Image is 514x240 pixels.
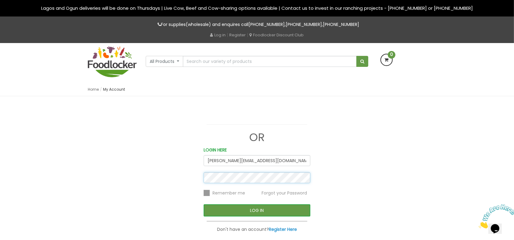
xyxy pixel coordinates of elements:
[227,32,228,38] span: |
[204,147,227,154] label: LOGIN HERE
[262,190,307,196] a: Forgot your Password
[230,32,246,38] a: Register
[88,87,99,92] a: Home
[262,190,307,196] span: Forgot your Password
[41,5,473,11] span: Lagos and Ogun deliveries will be done on Thursdays | Live Cow, Beef and Cow-sharing options avai...
[88,46,137,77] img: FoodLocker
[250,32,304,38] a: Foodlocker Discount Club
[212,190,245,196] span: Remember me
[247,32,248,38] span: |
[476,202,514,231] iframe: chat widget
[210,32,226,38] a: Log in
[183,56,357,67] input: Search our variety of products
[146,56,183,67] button: All Products
[269,226,297,232] a: Register Here
[204,155,310,166] input: Email
[2,2,40,27] img: Chat attention grabber
[286,21,322,27] a: [PHONE_NUMBER]
[388,51,395,59] span: 0
[204,131,310,144] h1: OR
[204,204,310,216] button: LOG IN
[88,21,426,28] p: For supplies(wholesale) and enquires call , ,
[220,108,295,121] iframe: fb:login_button Facebook Social Plugin
[204,226,310,233] p: Don't have an account?
[323,21,359,27] a: [PHONE_NUMBER]
[249,21,285,27] a: [PHONE_NUMBER]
